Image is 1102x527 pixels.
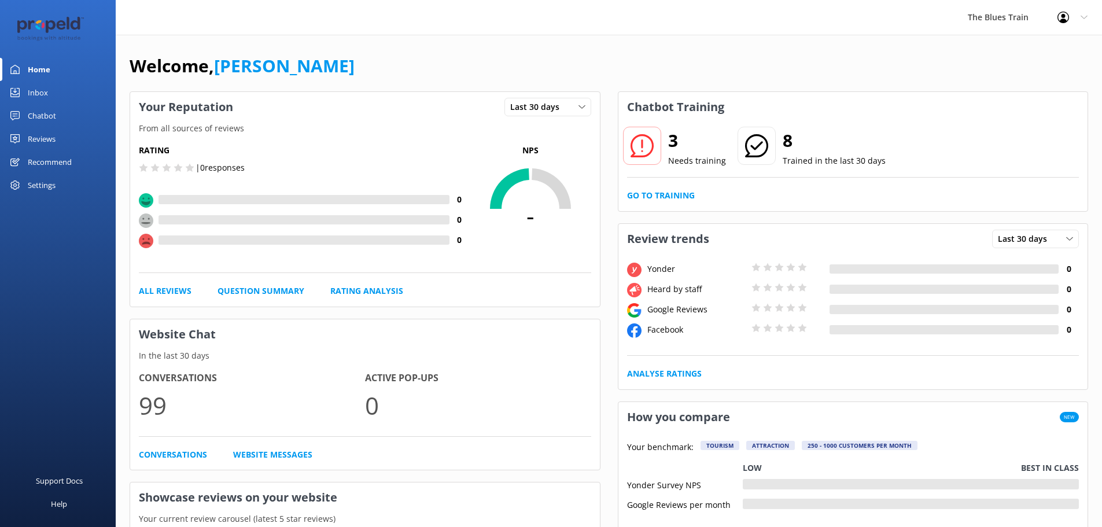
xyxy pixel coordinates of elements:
[1021,462,1079,474] p: Best in class
[627,499,743,509] div: Google Reviews per month
[218,285,304,297] a: Question Summary
[510,101,566,113] span: Last 30 days
[668,127,726,154] h2: 3
[627,367,702,380] a: Analyse Ratings
[644,263,749,275] div: Yonder
[802,441,917,450] div: 250 - 1000 customers per month
[28,81,48,104] div: Inbox
[618,92,733,122] h3: Chatbot Training
[1059,263,1079,275] h4: 0
[783,127,886,154] h2: 8
[36,469,83,492] div: Support Docs
[130,92,242,122] h3: Your Reputation
[130,319,600,349] h3: Website Chat
[233,448,312,461] a: Website Messages
[618,402,739,432] h3: How you compare
[130,52,355,80] h1: Welcome,
[330,285,403,297] a: Rating Analysis
[214,54,355,78] a: [PERSON_NAME]
[701,441,739,450] div: Tourism
[783,154,886,167] p: Trained in the last 30 days
[470,144,591,157] p: NPS
[139,371,365,386] h4: Conversations
[130,349,600,362] p: In the last 30 days
[644,303,749,316] div: Google Reviews
[365,386,591,425] p: 0
[130,122,600,135] p: From all sources of reviews
[618,224,718,254] h3: Review trends
[644,283,749,296] div: Heard by staff
[196,161,245,174] p: | 0 responses
[365,371,591,386] h4: Active Pop-ups
[998,233,1054,245] span: Last 30 days
[449,193,470,206] h4: 0
[139,448,207,461] a: Conversations
[1060,412,1079,422] span: New
[1059,323,1079,336] h4: 0
[746,441,795,450] div: Attraction
[28,58,50,81] div: Home
[130,513,600,525] p: Your current review carousel (latest 5 star reviews)
[743,462,762,474] p: Low
[51,492,67,515] div: Help
[28,104,56,127] div: Chatbot
[627,189,695,202] a: Go to Training
[627,479,743,489] div: Yonder Survey NPS
[139,144,470,157] h5: Rating
[130,482,600,513] h3: Showcase reviews on your website
[139,285,191,297] a: All Reviews
[28,127,56,150] div: Reviews
[644,323,749,336] div: Facebook
[28,174,56,197] div: Settings
[28,150,72,174] div: Recommend
[470,201,591,230] span: -
[139,386,365,425] p: 99
[668,154,726,167] p: Needs training
[449,234,470,246] h4: 0
[449,213,470,226] h4: 0
[1059,283,1079,296] h4: 0
[1059,303,1079,316] h4: 0
[17,17,84,42] img: 12-1677471078.png
[627,441,694,455] p: Your benchmark:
